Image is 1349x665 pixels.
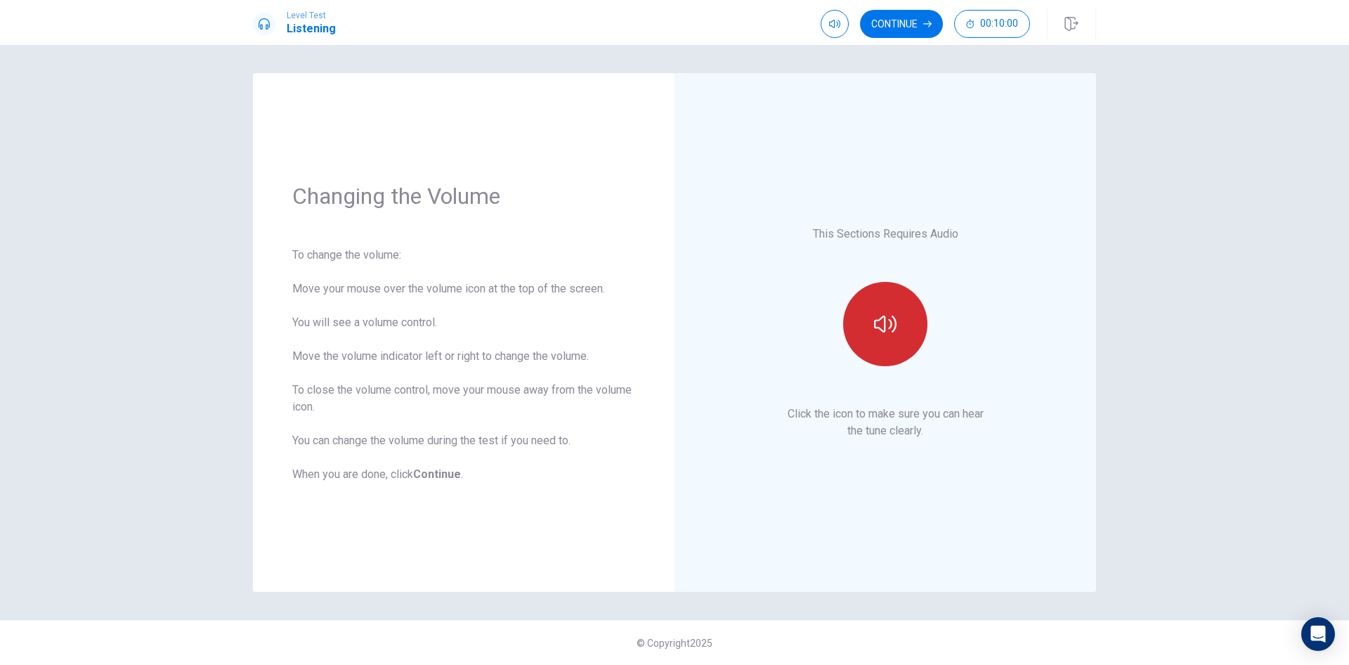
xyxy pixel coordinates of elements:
[637,638,712,649] span: © Copyright 2025
[788,406,984,439] p: Click the icon to make sure you can hear the tune clearly.
[860,10,943,38] button: Continue
[1301,617,1335,651] div: Open Intercom Messenger
[287,20,336,37] h1: Listening
[292,182,635,210] h1: Changing the Volume
[954,10,1030,38] button: 00:10:00
[287,11,336,20] span: Level Test
[292,247,635,483] div: To change the volume: Move your mouse over the volume icon at the top of the screen. You will see...
[980,18,1018,30] span: 00:10:00
[813,226,958,243] p: This Sections Requires Audio
[413,467,461,481] b: Continue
